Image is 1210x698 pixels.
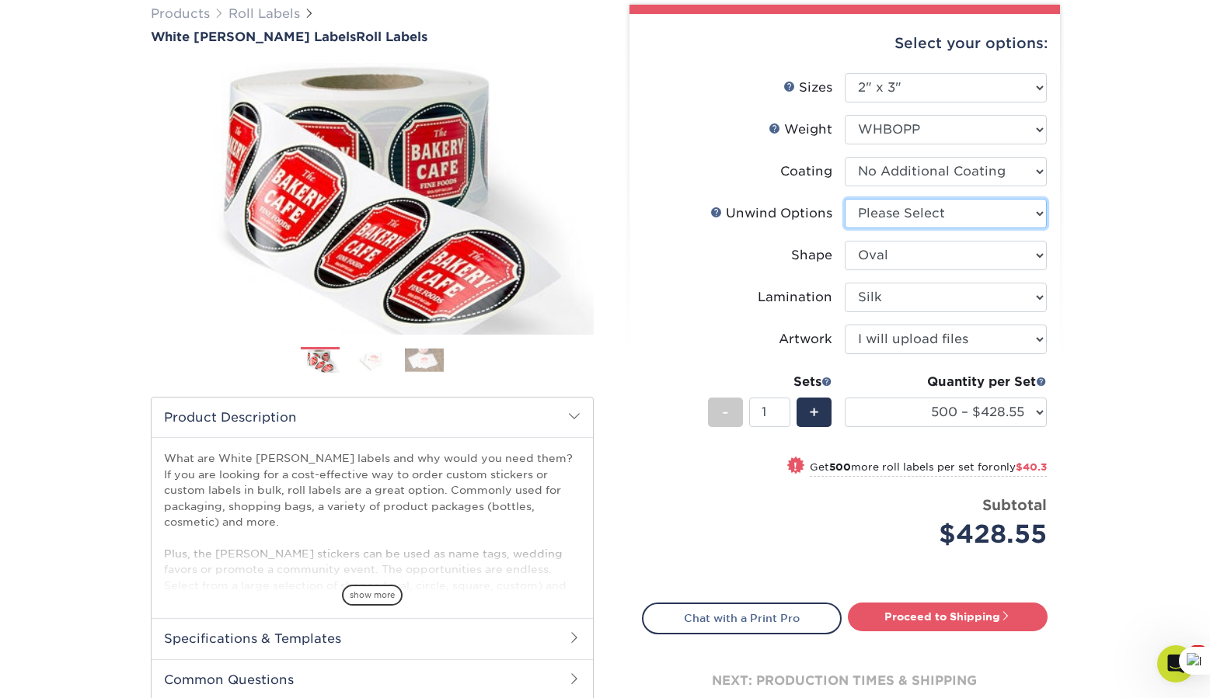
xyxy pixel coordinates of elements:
[1016,461,1047,473] span: $40.3
[783,78,832,97] div: Sizes
[228,6,300,21] a: Roll Labels
[708,373,832,391] div: Sets
[791,246,832,265] div: Shape
[1189,645,1207,658] span: 10
[856,516,1047,553] div: $428.55
[301,348,340,375] img: Roll Labels 01
[710,204,832,223] div: Unwind Options
[151,46,594,352] img: White BOPP Labels 01
[405,348,444,372] img: Roll Labels 03
[780,162,832,181] div: Coating
[152,618,593,658] h2: Specifications & Templates
[642,14,1048,73] div: Select your options:
[152,398,593,437] h2: Product Description
[793,458,797,474] span: !
[151,30,356,44] span: White [PERSON_NAME] Labels
[342,585,403,606] span: show more
[829,461,851,473] strong: 500
[758,288,832,307] div: Lamination
[151,30,594,44] a: White [PERSON_NAME] LabelsRoll Labels
[722,401,729,424] span: -
[845,373,1047,391] div: Quantity per Set
[848,603,1048,630] a: Proceed to Shipping
[1157,645,1194,682] iframe: Intercom live chat
[779,330,832,349] div: Artwork
[809,401,819,424] span: +
[151,6,210,21] a: Products
[642,603,842,634] a: Chat with a Print Pro
[810,461,1047,477] small: Get more roll labels per set for
[353,348,392,372] img: Roll Labels 02
[151,30,594,44] h1: Roll Labels
[982,496,1047,513] strong: Subtotal
[993,461,1047,473] span: only
[769,120,832,139] div: Weight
